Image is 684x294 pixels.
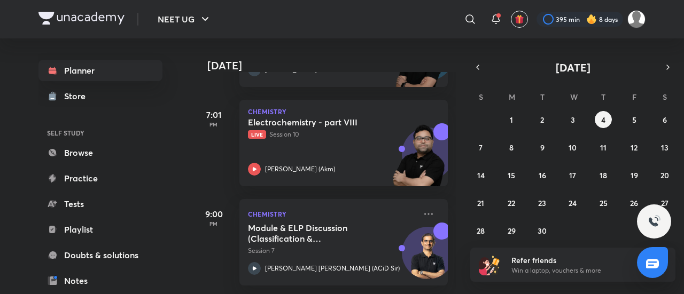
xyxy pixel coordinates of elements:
span: [DATE] [556,60,590,75]
abbr: September 11, 2025 [600,142,607,153]
button: September 12, 2025 [626,139,643,156]
a: Planner [38,60,162,81]
h6: Refer friends [511,255,643,266]
abbr: September 17, 2025 [569,170,576,180]
abbr: September 3, 2025 [571,115,575,125]
p: PM [192,220,235,227]
button: September 22, 2025 [503,194,520,211]
abbr: September 30, 2025 [538,226,547,236]
abbr: September 18, 2025 [600,170,607,180]
img: referral [479,254,500,275]
abbr: September 25, 2025 [600,198,608,208]
abbr: September 19, 2025 [631,170,638,180]
img: ttu [648,215,660,228]
button: September 20, 2025 [656,166,673,184]
button: September 9, 2025 [534,139,551,156]
p: Session 10 [248,130,416,139]
button: NEET UG [151,9,218,30]
abbr: Saturday [663,92,667,102]
abbr: Wednesday [570,92,578,102]
a: Notes [38,270,162,291]
abbr: September 16, 2025 [539,170,546,180]
p: Win a laptop, vouchers & more [511,266,643,275]
div: Store [64,90,92,102]
button: September 15, 2025 [503,166,520,184]
a: Playlist [38,219,162,240]
abbr: September 10, 2025 [569,142,577,153]
abbr: September 12, 2025 [631,142,638,153]
button: September 6, 2025 [656,111,673,128]
button: September 18, 2025 [595,166,612,184]
h4: [DATE] [207,59,458,72]
abbr: September 14, 2025 [477,170,485,180]
button: avatar [511,11,528,28]
img: Shristi Raj [627,10,646,28]
abbr: September 24, 2025 [569,198,577,208]
a: Store [38,85,162,107]
h5: Electrochemistry - part VIII [248,117,381,128]
p: Session 7 [248,246,416,256]
button: September 11, 2025 [595,139,612,156]
button: September 26, 2025 [626,194,643,211]
button: September 14, 2025 [472,166,489,184]
p: Chemistry [248,108,439,115]
abbr: September 6, 2025 [663,115,667,125]
abbr: September 20, 2025 [660,170,669,180]
abbr: September 4, 2025 [601,115,605,125]
abbr: September 5, 2025 [632,115,636,125]
abbr: Tuesday [540,92,545,102]
abbr: September 23, 2025 [538,198,546,208]
button: September 30, 2025 [534,222,551,239]
p: [PERSON_NAME] [PERSON_NAME] (ACiD Sir) [265,264,400,273]
abbr: September 28, 2025 [477,226,485,236]
abbr: September 27, 2025 [661,198,669,208]
button: September 25, 2025 [595,194,612,211]
abbr: Sunday [479,92,483,102]
a: Company Logo [38,12,125,27]
abbr: September 1, 2025 [510,115,513,125]
button: September 10, 2025 [564,139,581,156]
abbr: Friday [632,92,636,102]
img: Company Logo [38,12,125,25]
h5: 7:01 [192,108,235,121]
button: September 4, 2025 [595,111,612,128]
abbr: September 21, 2025 [477,198,484,208]
img: avatar [515,14,524,24]
abbr: September 15, 2025 [508,170,515,180]
abbr: September 26, 2025 [630,198,638,208]
abbr: September 8, 2025 [509,142,514,153]
a: Practice [38,168,162,189]
img: streak [586,14,597,25]
span: Live [248,130,266,139]
button: September 24, 2025 [564,194,581,211]
button: September 13, 2025 [656,139,673,156]
abbr: Monday [509,92,515,102]
button: [DATE] [485,60,660,75]
button: September 27, 2025 [656,194,673,211]
p: Chemistry [248,208,416,220]
button: September 19, 2025 [626,166,643,184]
button: September 8, 2025 [503,139,520,156]
abbr: September 2, 2025 [540,115,544,125]
button: September 28, 2025 [472,222,489,239]
abbr: September 22, 2025 [508,198,515,208]
button: September 2, 2025 [534,111,551,128]
a: Tests [38,193,162,214]
abbr: September 7, 2025 [479,142,483,153]
button: September 23, 2025 [534,194,551,211]
button: September 3, 2025 [564,111,581,128]
p: PM [192,121,235,128]
button: September 5, 2025 [626,111,643,128]
abbr: September 13, 2025 [661,142,669,153]
a: Doubts & solutions [38,244,162,266]
h5: Module & ELP Discussion (Classification & Nomenclature, IUPAC) [248,223,381,244]
abbr: September 9, 2025 [540,142,545,153]
button: September 29, 2025 [503,222,520,239]
h6: SELF STUDY [38,124,162,142]
a: Browse [38,142,162,163]
button: September 21, 2025 [472,194,489,211]
button: September 7, 2025 [472,139,489,156]
abbr: Thursday [601,92,605,102]
button: September 17, 2025 [564,166,581,184]
img: Avatar [402,233,454,284]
